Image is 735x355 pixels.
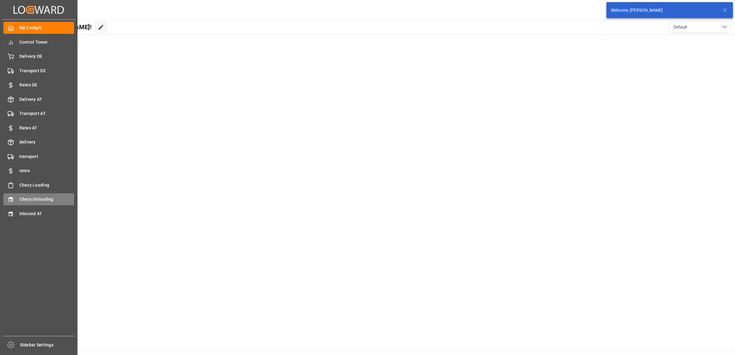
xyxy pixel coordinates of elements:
a: Chezy Unloading [3,193,74,205]
span: Chezy Loading [19,182,74,188]
a: My Cockpit [3,22,74,34]
span: Inbound AT [19,211,74,217]
a: Chezy Loading [3,179,74,191]
a: Rates DE [3,79,74,91]
a: Delivery AT [3,93,74,105]
span: Delivery AT [19,96,74,103]
span: Chezy Unloading [19,196,74,203]
span: Transport AT [19,110,74,117]
a: Control Tower [3,36,74,48]
button: open menu [669,21,730,33]
a: rates [3,165,74,177]
a: Inbound AT [3,207,74,219]
span: transport [19,153,74,160]
span: Control Tower [19,39,74,45]
a: Delivery DE [3,50,74,62]
div: Welcome, [PERSON_NAME] [611,7,717,14]
span: rates [19,168,74,174]
span: Sidebar Settings [20,342,75,348]
span: Default [673,24,687,30]
a: delivery [3,136,74,148]
a: transport [3,150,74,162]
a: Transport AT [3,108,74,120]
span: My Cockpit [19,25,74,31]
span: Rates DE [19,82,74,88]
span: Rates AT [19,125,74,131]
a: Transport DE [3,65,74,77]
a: Rates AT [3,122,74,134]
span: Transport DE [19,68,74,74]
span: Delivery DE [19,53,74,60]
span: delivery [19,139,74,145]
